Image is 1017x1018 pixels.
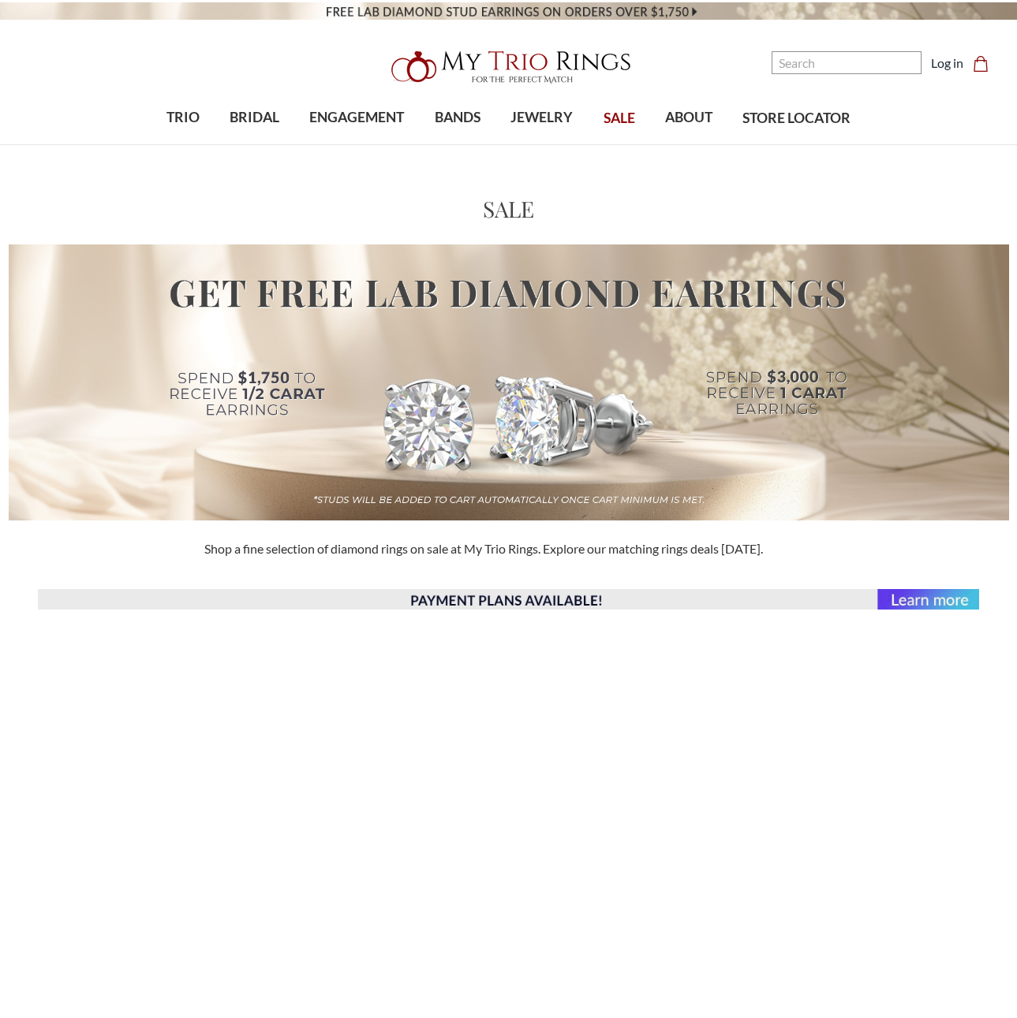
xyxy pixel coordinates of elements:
[166,107,200,128] span: TRIO
[435,107,480,128] span: BANDS
[681,144,697,145] button: submenu toggle
[309,107,404,128] span: ENGAGEMENT
[588,93,649,144] a: SALE
[349,144,365,145] button: submenu toggle
[295,42,722,92] a: My Trio Rings
[534,144,550,145] button: submenu toggle
[772,51,922,74] input: Search
[450,144,466,145] button: submenu toggle
[650,92,727,144] a: ABOUT
[727,93,866,144] a: STORE LOCATOR
[151,92,215,144] a: TRIO
[510,107,573,128] span: JEWELRY
[215,92,294,144] a: BRIDAL
[230,107,279,128] span: BRIDAL
[973,56,989,72] svg: cart.cart_preview
[742,108,851,129] span: STORE LOCATOR
[495,92,588,144] a: JEWELRY
[294,92,419,144] a: ENGAGEMENT
[420,92,495,144] a: BANDS
[195,539,822,558] div: Shop a fine selection of diamond rings on sale at My Trio Rings. Explore our matching rings deals...
[604,108,635,129] span: SALE
[383,42,635,92] img: My Trio Rings
[665,107,712,128] span: ABOUT
[973,54,998,73] a: Cart with 0 items
[247,144,263,145] button: submenu toggle
[175,144,191,145] button: submenu toggle
[483,192,535,226] h1: SALE
[931,54,963,73] a: Log in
